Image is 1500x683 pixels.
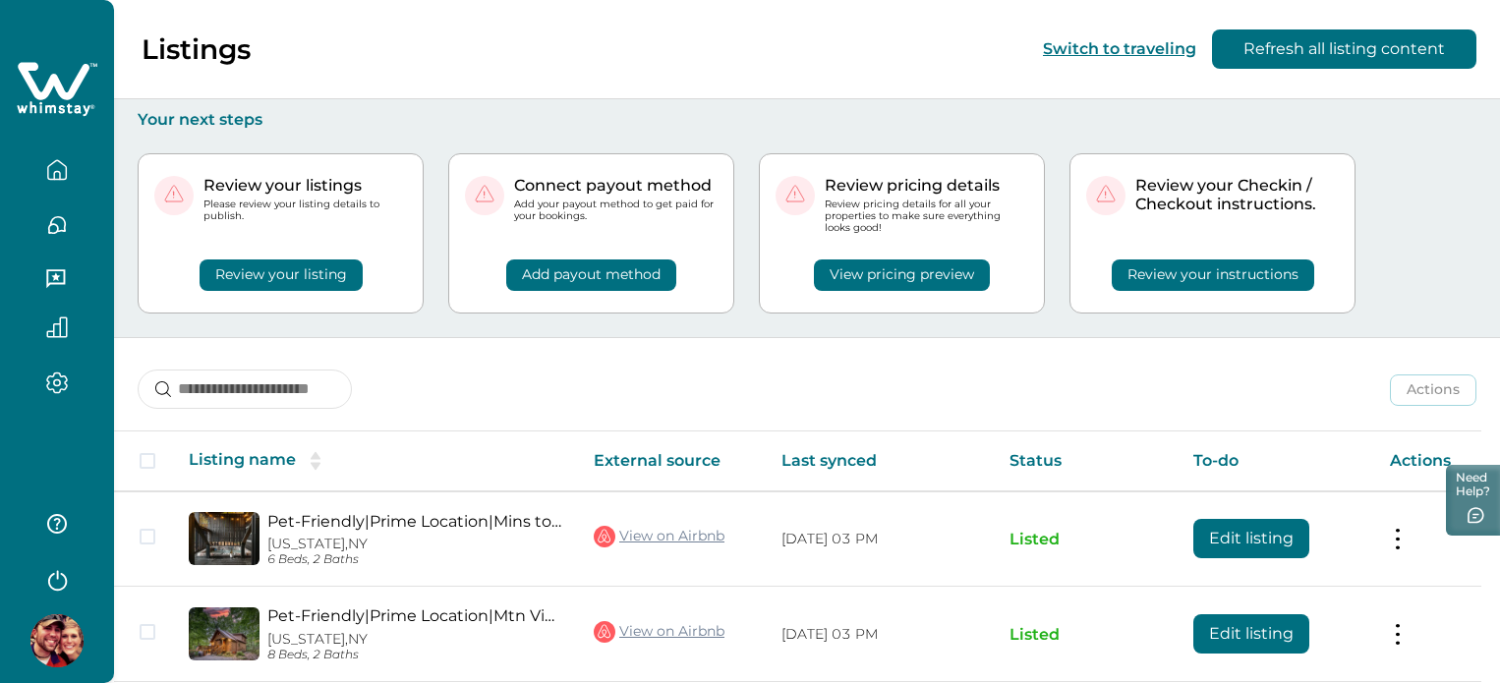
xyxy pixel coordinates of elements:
button: Review your listing [200,259,363,291]
p: Please review your listing details to publish. [203,199,407,222]
a: Pet-Friendly|Prime Location|Mtn Views|Hot Tub [267,606,562,625]
th: Listing name [173,431,578,491]
p: Review your Checkin / Checkout instructions. [1135,176,1339,214]
button: Refresh all listing content [1212,29,1476,69]
img: Whimstay Host [30,614,84,667]
button: View pricing preview [814,259,990,291]
p: [US_STATE], NY [267,631,562,648]
img: propertyImage_Pet-Friendly|Prime Location|Mtn Views|Hot Tub [189,607,260,660]
p: Add your payout method to get paid for your bookings. [514,199,718,222]
p: Listings [142,32,251,66]
p: Review pricing details for all your properties to make sure everything looks good! [825,199,1028,235]
button: Review your instructions [1112,259,1314,291]
p: Connect payout method [514,176,718,196]
th: To-do [1178,431,1374,491]
a: Pet-Friendly|Prime Location|Mins to [GEOGRAPHIC_DATA]|Hot tub [267,512,562,531]
th: Last synced [766,431,994,491]
img: propertyImage_Pet-Friendly|Prime Location|Mins to Pkwy|Hot tub [189,512,260,565]
p: Review your listings [203,176,407,196]
button: Actions [1390,374,1476,406]
a: View on Airbnb [594,524,724,549]
p: 6 Beds, 2 Baths [267,552,562,567]
button: Switch to traveling [1043,39,1196,58]
a: View on Airbnb [594,619,724,645]
p: [US_STATE], NY [267,536,562,552]
button: Add payout method [506,259,676,291]
p: [DATE] 03 PM [781,530,978,549]
th: Status [994,431,1178,491]
th: Actions [1374,431,1481,491]
p: Listed [1010,625,1162,645]
p: Your next steps [138,110,1476,130]
button: sorting [296,451,335,471]
p: 8 Beds, 2 Baths [267,648,562,662]
button: Edit listing [1193,519,1309,558]
p: Listed [1010,530,1162,549]
th: External source [578,431,766,491]
p: Review pricing details [825,176,1028,196]
p: [DATE] 03 PM [781,625,978,645]
button: Edit listing [1193,614,1309,654]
